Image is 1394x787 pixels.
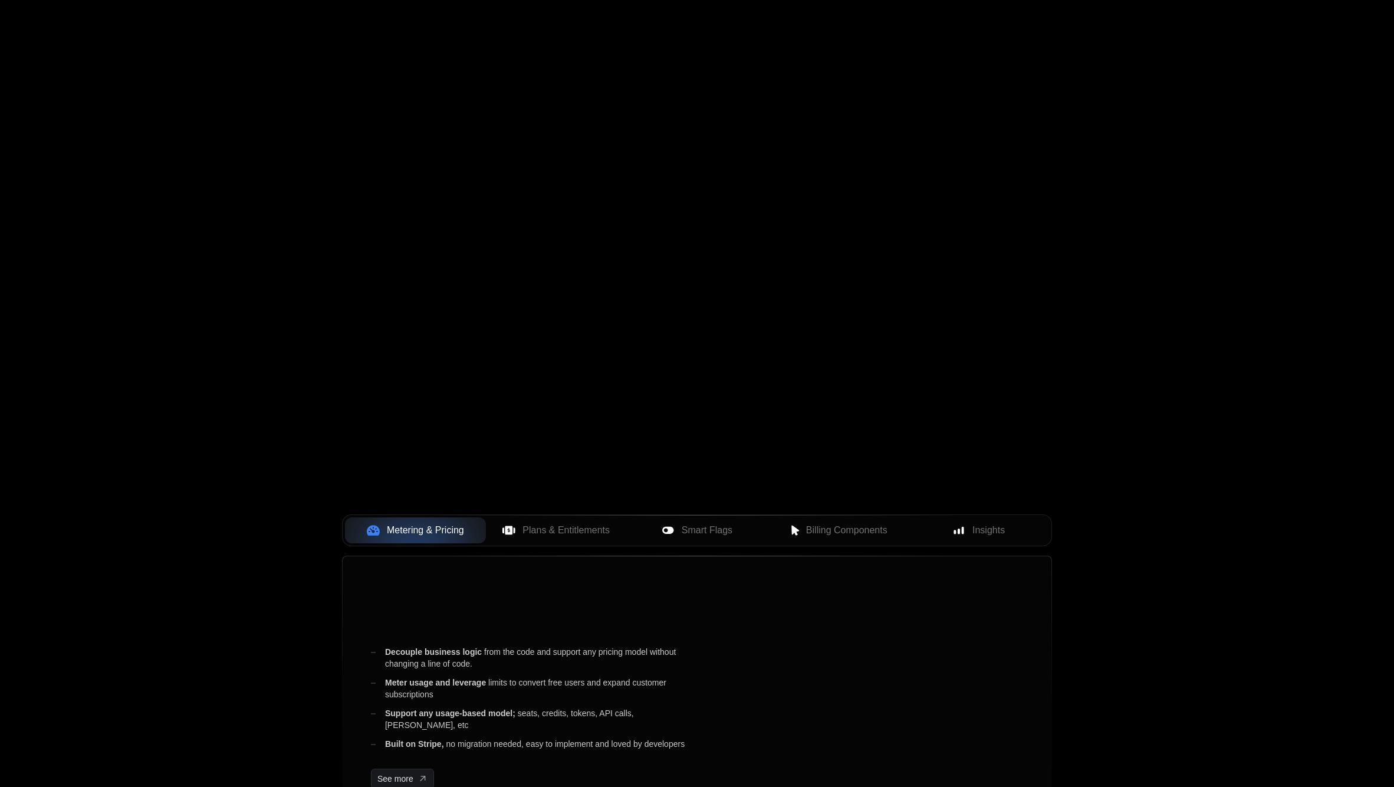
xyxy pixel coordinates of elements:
[371,738,706,750] div: no migration needed, easy to implement and loved by developers
[767,517,908,543] button: Billing Components
[806,523,887,537] span: Billing Components
[627,517,768,543] button: Smart Flags
[385,709,515,718] span: Support any usage-based model;
[377,773,413,785] span: See more
[371,707,706,731] div: seats, credits, tokens, API calls, [PERSON_NAME], etc
[345,517,486,543] button: Metering & Pricing
[385,678,486,687] span: Meter usage and leverage
[385,647,482,657] span: Decouple business logic
[908,517,1049,543] button: Insights
[387,523,464,537] span: Metering & Pricing
[522,523,610,537] span: Plans & Entitlements
[371,677,706,700] div: limits to convert free users and expand customer subscriptions
[486,517,627,543] button: Plans & Entitlements
[385,739,444,749] span: Built on Stripe,
[972,523,1005,537] span: Insights
[682,523,732,537] span: Smart Flags
[371,646,706,670] div: from the code and support any pricing model without changing a line of code.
